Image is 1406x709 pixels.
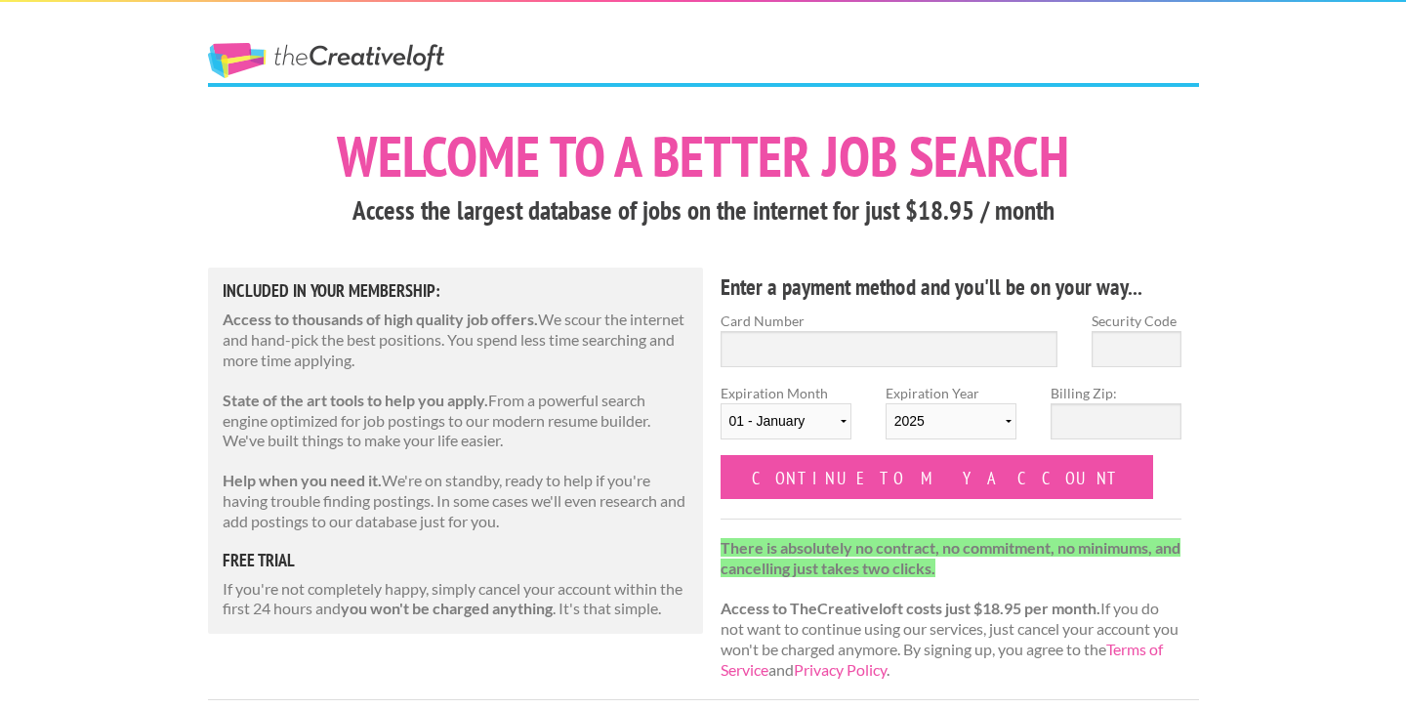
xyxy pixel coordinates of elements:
strong: you won't be charged anything [341,599,553,617]
a: Privacy Policy [794,660,887,679]
label: Expiration Year [886,383,1016,455]
p: From a powerful search engine optimized for job postings to our modern resume builder. We've buil... [223,391,689,451]
p: If you do not want to continue using our services, just cancel your account you won't be charged ... [721,538,1182,681]
h1: Welcome to a better job search [208,128,1199,185]
select: Expiration Month [721,403,851,439]
label: Security Code [1092,311,1181,331]
strong: Access to thousands of high quality job offers. [223,310,538,328]
strong: Access to TheCreativeloft costs just $18.95 per month. [721,599,1100,617]
input: Continue to my account [721,455,1154,499]
p: We're on standby, ready to help if you're having trouble finding postings. In some cases we'll ev... [223,471,689,531]
select: Expiration Year [886,403,1016,439]
label: Billing Zip: [1051,383,1181,403]
p: If you're not completely happy, simply cancel your account within the first 24 hours and . It's t... [223,579,689,620]
h4: Enter a payment method and you'll be on your way... [721,271,1182,303]
strong: Help when you need it. [223,471,382,489]
label: Card Number [721,311,1058,331]
label: Expiration Month [721,383,851,455]
a: The Creative Loft [208,43,444,78]
h3: Access the largest database of jobs on the internet for just $18.95 / month [208,192,1199,229]
p: We scour the internet and hand-pick the best positions. You spend less time searching and more ti... [223,310,689,370]
strong: State of the art tools to help you apply. [223,391,488,409]
h5: free trial [223,552,689,569]
h5: Included in Your Membership: [223,282,689,300]
strong: There is absolutely no contract, no commitment, no minimums, and cancelling just takes two clicks. [721,538,1180,577]
a: Terms of Service [721,640,1163,679]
